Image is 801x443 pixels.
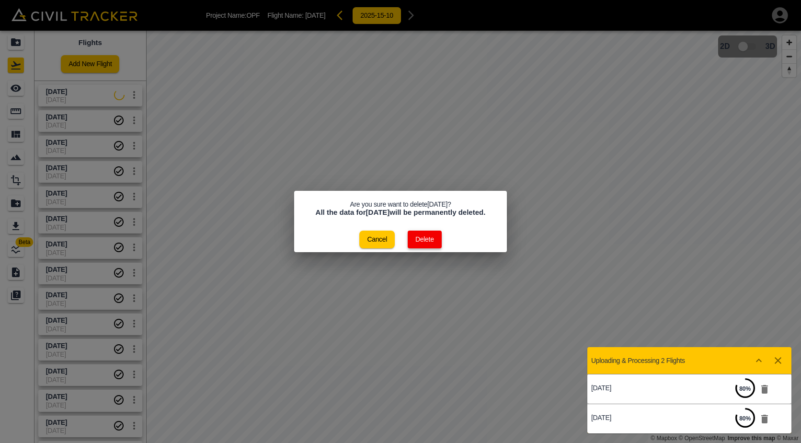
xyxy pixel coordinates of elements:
[739,385,751,392] strong: 80 %
[408,231,442,248] button: Delete
[591,384,689,392] p: [DATE]
[591,414,689,421] p: [DATE]
[359,231,395,248] button: Cancel
[739,415,751,422] strong: 80 %
[749,351,768,370] button: Show more
[306,208,495,217] h4: All the data for [DATE] will be permanently deleted.
[591,357,685,364] p: Uploading & Processing 2 Flights
[306,200,495,208] p: Are you sure want to delete [DATE] ?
